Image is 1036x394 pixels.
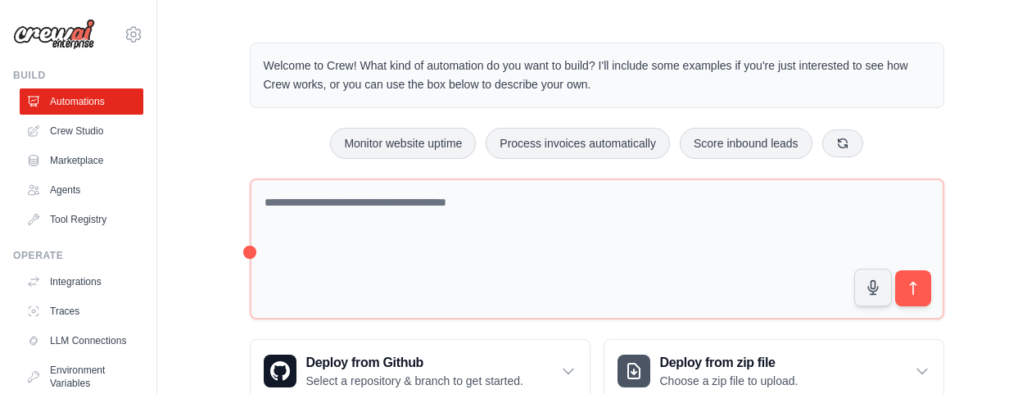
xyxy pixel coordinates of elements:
button: Score inbound leads [680,128,812,159]
p: Choose a zip file to upload. [660,373,798,389]
img: Logo [13,19,95,50]
button: Monitor website uptime [330,128,476,159]
h3: Deploy from Github [306,353,523,373]
a: Integrations [20,269,143,295]
a: Automations [20,88,143,115]
a: Traces [20,298,143,324]
a: LLM Connections [20,328,143,354]
div: Operate [13,249,143,262]
a: Crew Studio [20,118,143,144]
a: Tool Registry [20,206,143,233]
a: Agents [20,177,143,203]
button: Process invoices automatically [486,128,670,159]
h3: Deploy from zip file [660,353,798,373]
a: Marketplace [20,147,143,174]
p: Select a repository & branch to get started. [306,373,523,389]
div: Build [13,69,143,82]
p: Welcome to Crew! What kind of automation do you want to build? I'll include some examples if you'... [264,57,930,94]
